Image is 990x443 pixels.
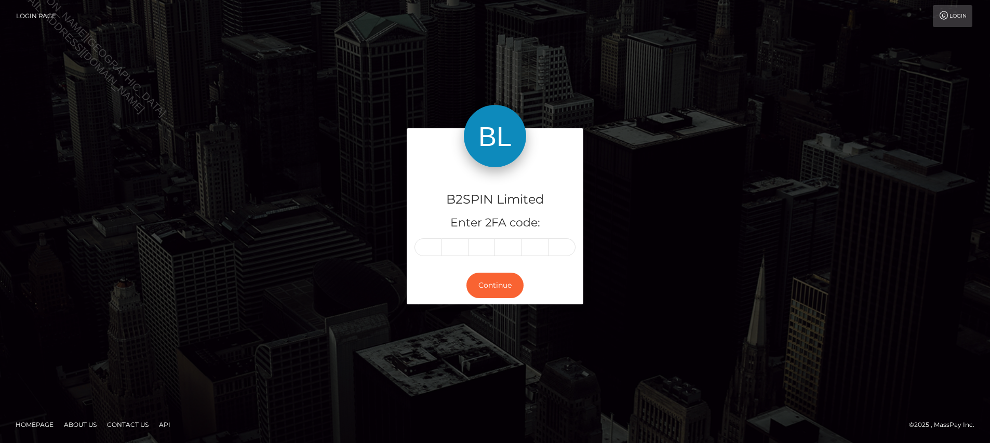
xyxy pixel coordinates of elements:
a: Login [933,5,972,27]
h5: Enter 2FA code: [414,215,576,231]
h4: B2SPIN Limited [414,191,576,209]
a: API [155,417,175,433]
div: © 2025 , MassPay Inc. [909,419,982,431]
button: Continue [466,273,524,298]
a: Login Page [16,5,56,27]
a: About Us [60,417,101,433]
img: B2SPIN Limited [464,105,526,167]
a: Contact Us [103,417,153,433]
a: Homepage [11,417,58,433]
